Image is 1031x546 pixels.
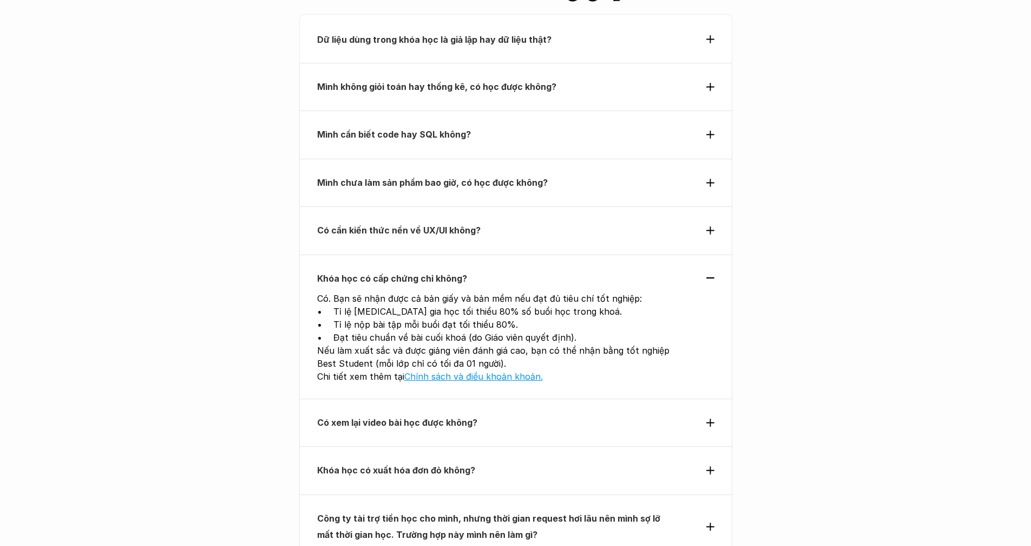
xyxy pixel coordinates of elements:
[317,417,477,428] strong: Có xem lại video bài học được không?
[333,331,679,344] p: Đạt tiêu chuẩn về bài cuối khoá (do Giáo viên quyết định).
[317,273,467,284] strong: Khóa học có cấp chứng chỉ không?
[317,465,475,476] strong: Khóa học có xuất hóa đơn đỏ không?
[317,513,662,540] strong: Công ty tài trợ tiền học cho mình, nhưng thời gian request hơi lâu nên mình sợ lỡ mất thời gian h...
[317,129,471,140] strong: Mình cần biết code hay SQL không?
[333,305,679,318] p: Tỉ lệ [MEDICAL_DATA] gia học tối thiểu 80% số buổi học trong khoá.
[317,292,679,305] p: Có. Bạn sẽ nhận được cả bản giấy và bản mềm nếu đạt đủ tiêu chí tốt nghiệp:
[333,318,679,331] p: Tỉ lệ nộp bài tập mỗi buổi đạt tối thiểu 80%.
[404,371,543,382] a: Chính sách và điều khoản khoản.
[317,177,548,188] strong: Mình chưa làm sản phẩm bao giờ, có học được không?
[317,225,481,236] strong: Có cần kiến thức nền về UX/UI không?
[317,81,556,92] strong: Mình không giỏi toán hay thống kê, có học được không?
[317,344,679,370] p: Nếu làm xuất sắc và được giảng viên đánh giá cao, bạn có thể nhận bằng tốt nghiệp Best Student (m...
[317,370,679,383] p: Chi tiết xem thêm tại
[317,34,551,45] strong: Dữ liệu dùng trong khóa học là giả lập hay dữ liệu thật?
